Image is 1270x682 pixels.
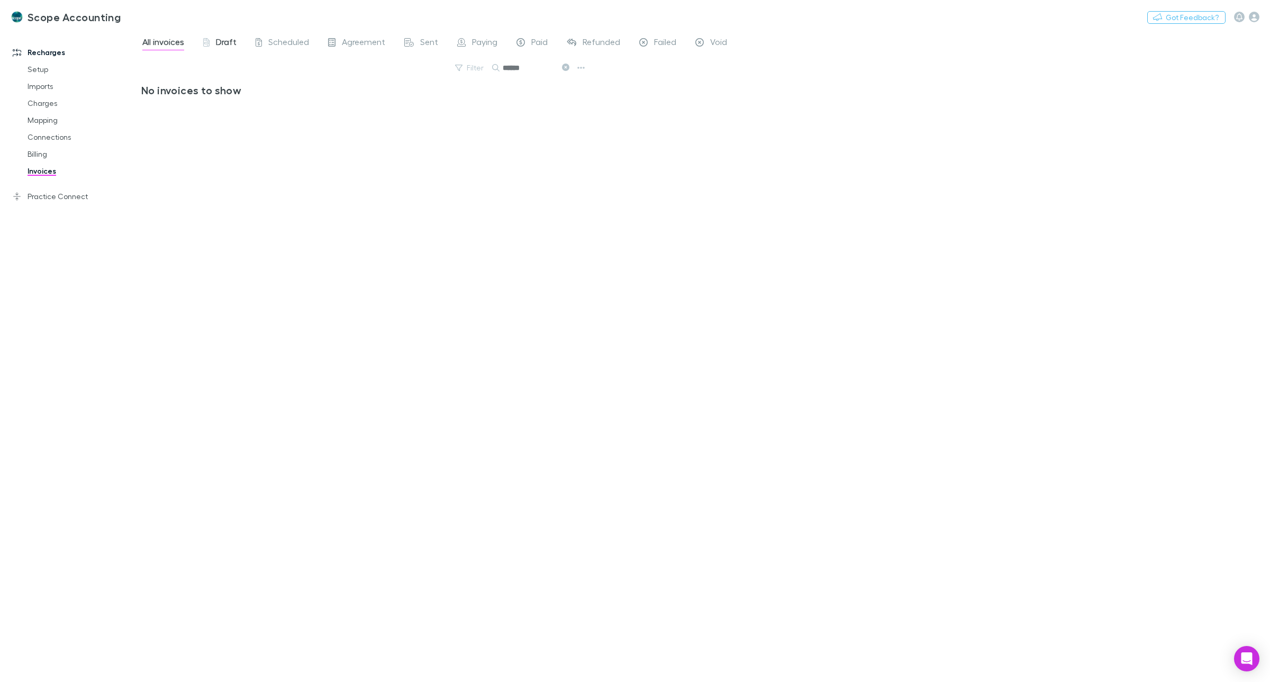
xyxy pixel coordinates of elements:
span: Sent [420,37,438,50]
span: All invoices [142,37,184,50]
div: Open Intercom Messenger [1234,646,1259,671]
a: Scope Accounting [4,4,127,30]
span: Refunded [583,37,620,50]
span: Void [710,37,727,50]
span: Failed [654,37,676,50]
a: Connections [17,129,149,146]
h3: Scope Accounting [28,11,121,23]
span: Agreement [342,37,385,50]
span: Paying [472,37,497,50]
span: Paid [531,37,548,50]
img: Scope Accounting's Logo [11,11,23,23]
a: Charges [17,95,149,112]
h3: No invoices to show [141,84,580,96]
a: Recharges [2,44,149,61]
a: Billing [17,146,149,163]
button: Filter [450,61,490,74]
button: Got Feedback? [1147,11,1226,24]
a: Mapping [17,112,149,129]
a: Setup [17,61,149,78]
a: Invoices [17,163,149,180]
span: Scheduled [268,37,309,50]
a: Imports [17,78,149,95]
a: Practice Connect [2,188,149,205]
span: Draft [216,37,237,50]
